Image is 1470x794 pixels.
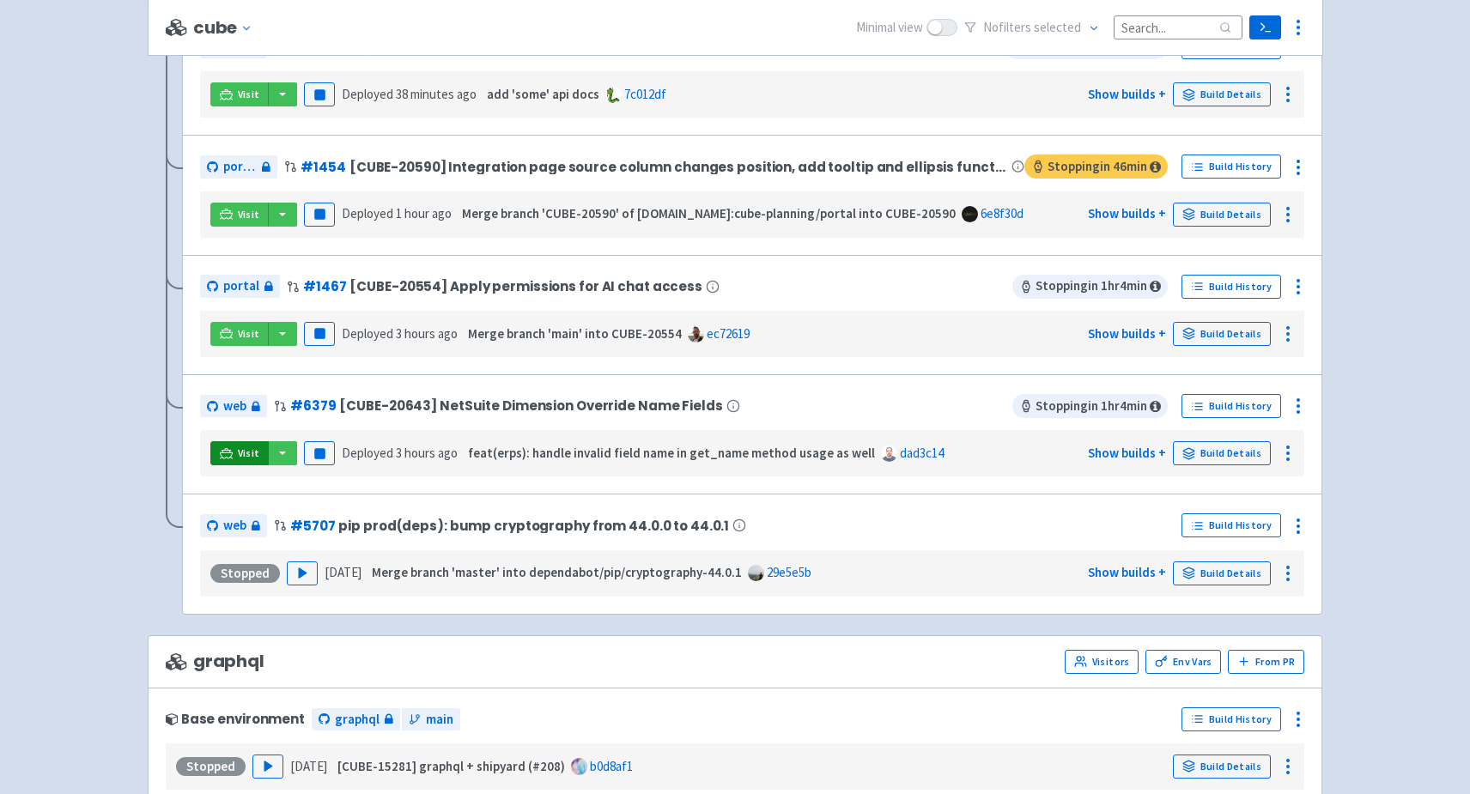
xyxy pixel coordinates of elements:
[396,205,452,221] time: 1 hour ago
[1024,155,1168,179] span: Stopping in 46 min
[337,758,565,774] strong: [CUBE-15281] graphql + shipyard (#208)
[1088,86,1166,102] a: Show builds +
[304,441,335,465] button: Pause
[590,758,633,774] a: b0d8af1
[342,445,458,461] span: Deployed
[200,275,280,298] a: portal
[200,514,267,537] a: web
[210,203,269,227] a: Visit
[396,325,458,342] time: 3 hours ago
[301,158,345,176] a: #1454
[1065,650,1139,674] a: Visitors
[166,652,264,671] span: graphql
[1181,155,1281,179] a: Build History
[325,564,361,580] time: [DATE]
[342,205,452,221] span: Deployed
[1012,275,1168,299] span: Stopping in 1 hr 4 min
[210,322,269,346] a: Visit
[238,327,260,341] span: Visit
[624,86,666,102] a: 7c012df
[1173,755,1271,779] a: Build Details
[200,395,267,418] a: web
[707,325,750,342] a: ec72619
[1088,445,1166,461] a: Show builds +
[1173,203,1271,227] a: Build Details
[1249,15,1281,39] a: Terminal
[1181,275,1281,299] a: Build History
[223,397,246,416] span: web
[1173,82,1271,106] a: Build Details
[1088,205,1166,221] a: Show builds +
[210,564,280,583] div: Stopped
[1012,394,1168,418] span: Stopping in 1 hr 4 min
[238,208,260,221] span: Visit
[176,757,246,776] div: Stopped
[1228,650,1304,674] button: From PR
[1145,650,1221,674] a: Env Vars
[312,708,400,731] a: graphql
[339,398,722,413] span: [CUBE-20643] NetSuite Dimension Override Name Fields
[303,277,346,295] a: #1467
[983,18,1081,38] span: No filter s
[1173,561,1271,585] a: Build Details
[304,322,335,346] button: Pause
[252,755,283,779] button: Play
[1181,513,1281,537] a: Build History
[1034,19,1081,35] span: selected
[287,561,318,585] button: Play
[342,86,477,102] span: Deployed
[981,205,1024,221] a: 6e8f30d
[426,710,453,730] span: main
[238,88,260,101] span: Visit
[223,516,246,536] span: web
[335,710,380,730] span: graphql
[372,564,742,580] strong: Merge branch 'master' into dependabot/pip/cryptography-44.0.1
[290,758,327,774] time: [DATE]
[223,276,259,296] span: portal
[349,160,1008,174] span: [CUBE-20590] Integration page source column changes position, add tooltip and ellipsis functionality
[856,18,923,38] span: Minimal view
[900,445,944,461] a: dad3c14
[338,518,729,533] span: pip prod(deps): bump cryptography from 44.0.0 to 44.0.1
[396,86,477,102] time: 38 minutes ago
[1181,394,1281,418] a: Build History
[402,708,460,731] a: main
[223,157,257,177] span: portal
[193,18,259,38] button: cube
[462,205,956,221] strong: Merge branch 'CUBE-20590' of [DOMAIN_NAME]:cube-planning/portal into CUBE-20590
[290,517,335,535] a: #5707
[468,325,682,342] strong: Merge branch 'main' into CUBE-20554
[396,445,458,461] time: 3 hours ago
[304,203,335,227] button: Pause
[210,441,269,465] a: Visit
[349,279,702,294] span: [CUBE-20554] Apply permissions for AI chat access
[1088,564,1166,580] a: Show builds +
[342,325,458,342] span: Deployed
[290,397,336,415] a: #6379
[468,445,875,461] strong: feat(erps): handle invalid field name in get_name method usage as well
[1173,322,1271,346] a: Build Details
[487,86,599,102] strong: add 'some' api docs
[1173,441,1271,465] a: Build Details
[767,564,811,580] a: 29e5e5b
[304,82,335,106] button: Pause
[1181,707,1281,731] a: Build History
[1088,325,1166,342] a: Show builds +
[200,155,277,179] a: portal
[1114,15,1242,39] input: Search...
[210,82,269,106] a: Visit
[166,712,305,726] div: Base environment
[238,446,260,460] span: Visit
